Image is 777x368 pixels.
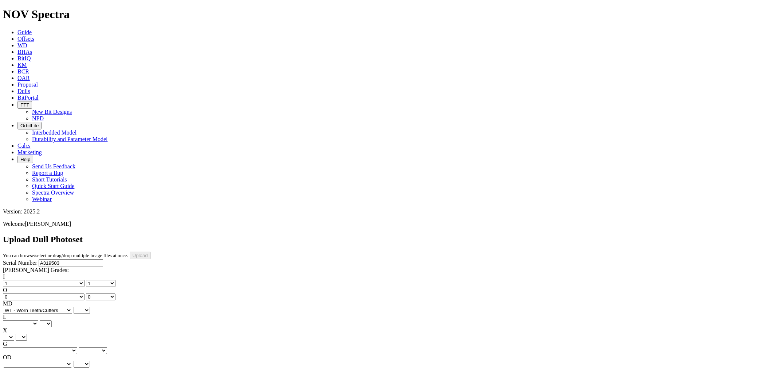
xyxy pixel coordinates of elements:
[25,221,71,227] span: [PERSON_NAME]
[3,354,11,360] label: OD
[3,8,774,21] h1: NOV Spectra
[3,267,774,273] div: [PERSON_NAME] Grades:
[17,81,38,88] a: Proposal
[3,341,7,347] label: G
[3,235,774,244] h2: Upload Dull Photoset
[17,49,32,55] a: BHAs
[3,300,12,307] label: MD
[3,260,37,266] label: Serial Number
[17,36,34,42] a: Offsets
[32,109,72,115] a: New Bit Designs
[17,68,29,75] a: BCR
[17,88,30,94] a: Dulls
[32,183,74,189] a: Quick Start Guide
[130,252,151,259] input: Upload
[3,287,7,293] label: O
[32,163,75,169] a: Send Us Feedback
[3,253,128,258] small: You can browse/select or drag/drop multiple image files at once.
[17,101,32,109] button: FTT
[3,208,774,215] div: Version: 2025.2
[20,102,29,108] span: FTT
[17,62,27,68] a: KM
[32,129,76,136] a: Interbedded Model
[17,29,32,35] a: Guide
[32,189,74,196] a: Spectra Overview
[17,143,31,149] a: Calcs
[20,123,39,128] span: OrbitLite
[17,55,31,61] a: BitIQ
[32,115,44,121] a: NPD
[3,221,774,227] p: Welcome
[3,327,7,333] label: X
[17,95,39,101] a: BitPortal
[17,156,33,163] button: Help
[32,176,67,183] a: Short Tutorials
[3,314,7,320] label: L
[32,170,63,176] a: Report a Bug
[17,75,30,81] a: OAR
[20,157,30,162] span: Help
[32,136,108,142] a: Durability and Parameter Model
[17,42,27,48] a: WD
[32,196,52,202] a: Webinar
[17,122,42,129] button: OrbitLite
[3,273,5,280] label: I
[17,149,42,155] a: Marketing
